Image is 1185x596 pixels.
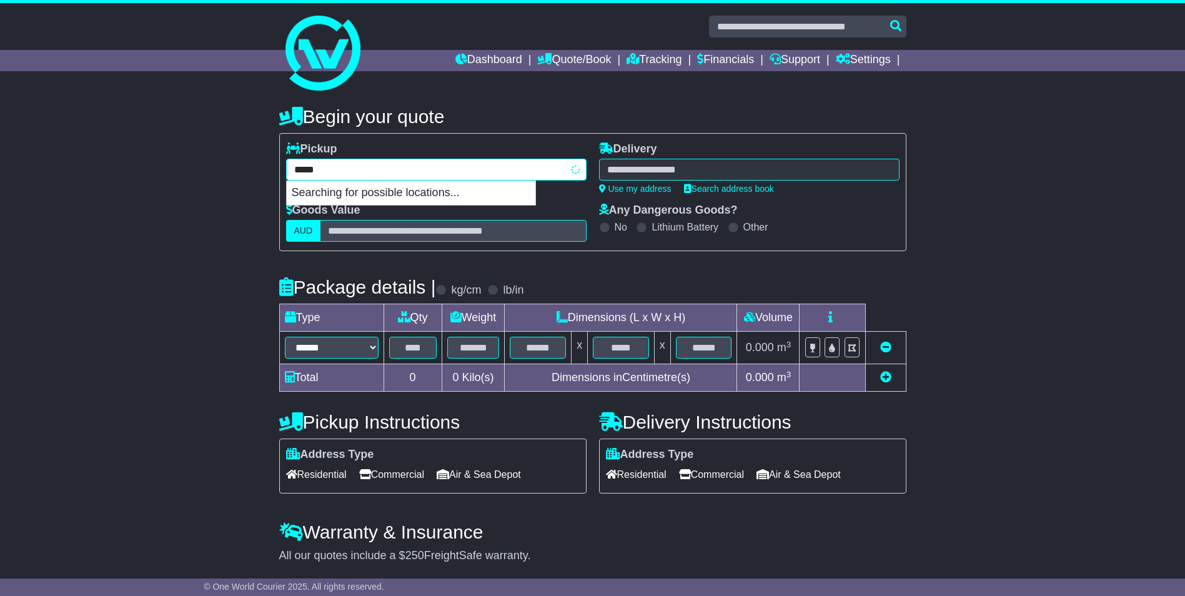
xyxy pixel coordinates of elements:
[286,448,374,462] label: Address Type
[405,549,424,562] span: 250
[279,106,906,127] h4: Begin your quote
[286,159,587,181] typeahead: Please provide city
[437,465,521,484] span: Air & Sea Depot
[756,465,841,484] span: Air & Sea Depot
[679,465,744,484] span: Commercial
[279,522,906,542] h4: Warranty & Insurance
[880,341,891,354] a: Remove this item
[442,364,505,392] td: Kilo(s)
[606,448,694,462] label: Address Type
[599,204,738,217] label: Any Dangerous Goods?
[279,412,587,432] h4: Pickup Instructions
[505,364,737,392] td: Dimensions in Centimetre(s)
[777,371,791,384] span: m
[737,304,800,332] td: Volume
[384,364,442,392] td: 0
[615,221,627,233] label: No
[786,340,791,349] sup: 3
[286,142,337,156] label: Pickup
[286,220,321,242] label: AUD
[572,332,588,364] td: x
[777,341,791,354] span: m
[452,371,459,384] span: 0
[204,582,384,592] span: © One World Courier 2025. All rights reserved.
[599,412,906,432] h4: Delivery Instructions
[537,50,611,71] a: Quote/Book
[503,284,523,297] label: lb/in
[279,277,436,297] h4: Package details |
[455,50,522,71] a: Dashboard
[442,304,505,332] td: Weight
[279,304,384,332] td: Type
[287,181,535,205] p: Searching for possible locations...
[384,304,442,332] td: Qty
[836,50,891,71] a: Settings
[654,332,670,364] td: x
[746,341,774,354] span: 0.000
[880,371,891,384] a: Add new item
[451,284,481,297] label: kg/cm
[286,204,360,217] label: Goods Value
[359,465,424,484] span: Commercial
[652,221,718,233] label: Lithium Battery
[627,50,682,71] a: Tracking
[697,50,754,71] a: Financials
[599,142,657,156] label: Delivery
[286,465,347,484] span: Residential
[770,50,820,71] a: Support
[279,549,906,563] div: All our quotes include a $ FreightSafe warranty.
[786,370,791,379] sup: 3
[684,184,774,194] a: Search address book
[743,221,768,233] label: Other
[606,465,667,484] span: Residential
[746,371,774,384] span: 0.000
[505,304,737,332] td: Dimensions (L x W x H)
[599,184,672,194] a: Use my address
[279,364,384,392] td: Total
